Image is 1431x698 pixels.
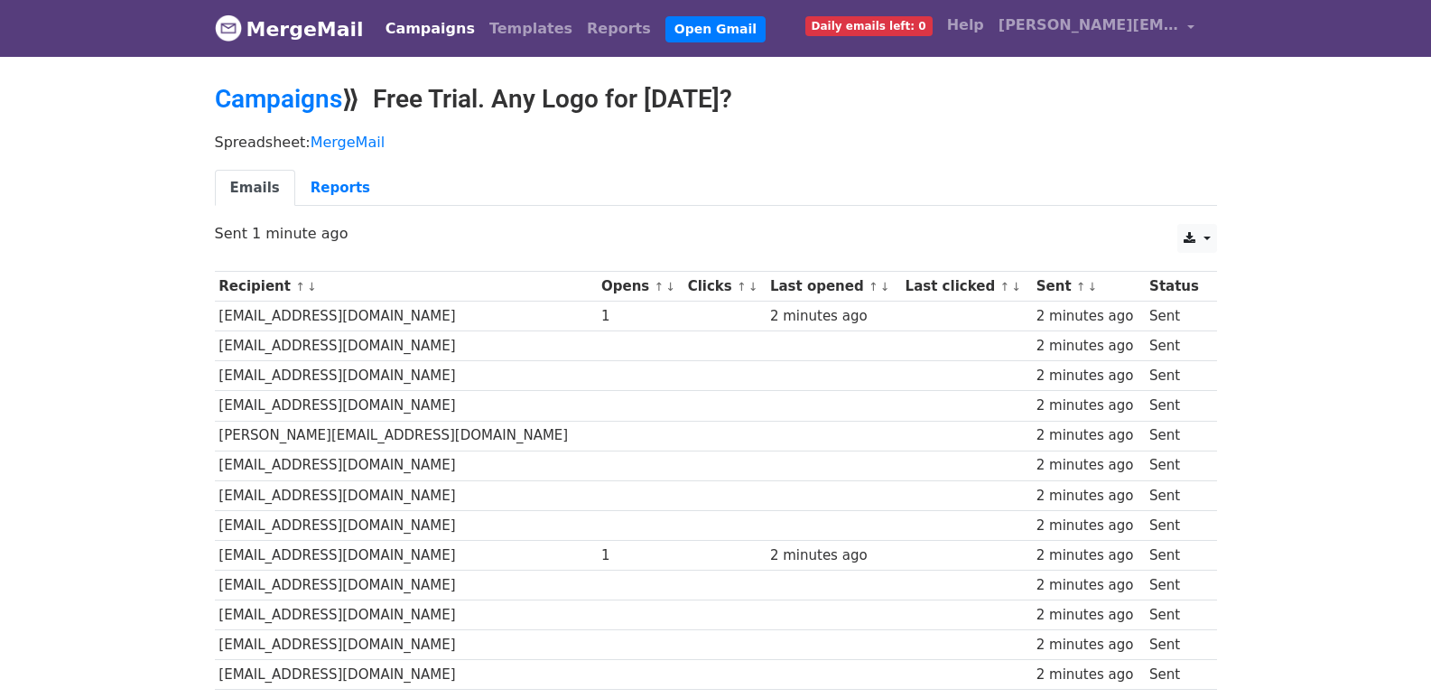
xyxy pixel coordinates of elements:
[1088,280,1098,293] a: ↓
[1145,451,1207,480] td: Sent
[215,10,364,48] a: MergeMail
[869,280,878,293] a: ↑
[307,280,317,293] a: ↓
[215,302,598,331] td: [EMAIL_ADDRESS][DOMAIN_NAME]
[748,280,758,293] a: ↓
[770,306,897,327] div: 2 minutes ago
[597,272,683,302] th: Opens
[601,545,679,566] div: 1
[215,421,598,451] td: [PERSON_NAME][EMAIL_ADDRESS][DOMAIN_NAME]
[295,280,305,293] a: ↑
[1036,575,1141,596] div: 2 minutes ago
[991,7,1203,50] a: [PERSON_NAME][EMAIL_ADDRESS][DOMAIN_NAME]
[215,14,242,42] img: MergeMail logo
[1145,540,1207,570] td: Sent
[805,16,933,36] span: Daily emails left: 0
[215,331,598,361] td: [EMAIL_ADDRESS][DOMAIN_NAME]
[1011,280,1021,293] a: ↓
[378,11,482,47] a: Campaigns
[215,660,598,690] td: [EMAIL_ADDRESS][DOMAIN_NAME]
[1036,545,1141,566] div: 2 minutes ago
[215,451,598,480] td: [EMAIL_ADDRESS][DOMAIN_NAME]
[215,510,598,540] td: [EMAIL_ADDRESS][DOMAIN_NAME]
[1036,516,1141,536] div: 2 minutes ago
[665,280,675,293] a: ↓
[215,224,1217,243] p: Sent 1 minute ago
[215,170,295,207] a: Emails
[1145,571,1207,600] td: Sent
[798,7,940,43] a: Daily emails left: 0
[880,280,890,293] a: ↓
[1145,510,1207,540] td: Sent
[1036,486,1141,507] div: 2 minutes ago
[1145,272,1207,302] th: Status
[1036,425,1141,446] div: 2 minutes ago
[215,84,1217,115] h2: ⟫ Free Trial. Any Logo for [DATE]?
[215,133,1217,152] p: Spreadsheet:
[311,134,385,151] a: MergeMail
[1145,600,1207,630] td: Sent
[580,11,658,47] a: Reports
[295,170,386,207] a: Reports
[1076,280,1086,293] a: ↑
[1145,331,1207,361] td: Sent
[940,7,991,43] a: Help
[215,272,598,302] th: Recipient
[1036,635,1141,656] div: 2 minutes ago
[215,540,598,570] td: [EMAIL_ADDRESS][DOMAIN_NAME]
[770,545,897,566] div: 2 minutes ago
[1145,361,1207,391] td: Sent
[1036,396,1141,416] div: 2 minutes ago
[1036,336,1141,357] div: 2 minutes ago
[999,280,1009,293] a: ↑
[215,84,342,114] a: Campaigns
[1032,272,1145,302] th: Sent
[601,306,679,327] div: 1
[215,630,598,660] td: [EMAIL_ADDRESS][DOMAIN_NAME]
[737,280,747,293] a: ↑
[1036,605,1141,626] div: 2 minutes ago
[1036,665,1141,685] div: 2 minutes ago
[215,391,598,421] td: [EMAIL_ADDRESS][DOMAIN_NAME]
[482,11,580,47] a: Templates
[215,571,598,600] td: [EMAIL_ADDRESS][DOMAIN_NAME]
[1145,660,1207,690] td: Sent
[1145,302,1207,331] td: Sent
[683,272,766,302] th: Clicks
[1036,455,1141,476] div: 2 minutes ago
[215,361,598,391] td: [EMAIL_ADDRESS][DOMAIN_NAME]
[1145,630,1207,660] td: Sent
[1145,421,1207,451] td: Sent
[215,480,598,510] td: [EMAIL_ADDRESS][DOMAIN_NAME]
[665,16,766,42] a: Open Gmail
[1145,391,1207,421] td: Sent
[1145,480,1207,510] td: Sent
[1036,306,1141,327] div: 2 minutes ago
[901,272,1032,302] th: Last clicked
[999,14,1179,36] span: [PERSON_NAME][EMAIL_ADDRESS][DOMAIN_NAME]
[215,600,598,630] td: [EMAIL_ADDRESS][DOMAIN_NAME]
[766,272,901,302] th: Last opened
[655,280,664,293] a: ↑
[1036,366,1141,386] div: 2 minutes ago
